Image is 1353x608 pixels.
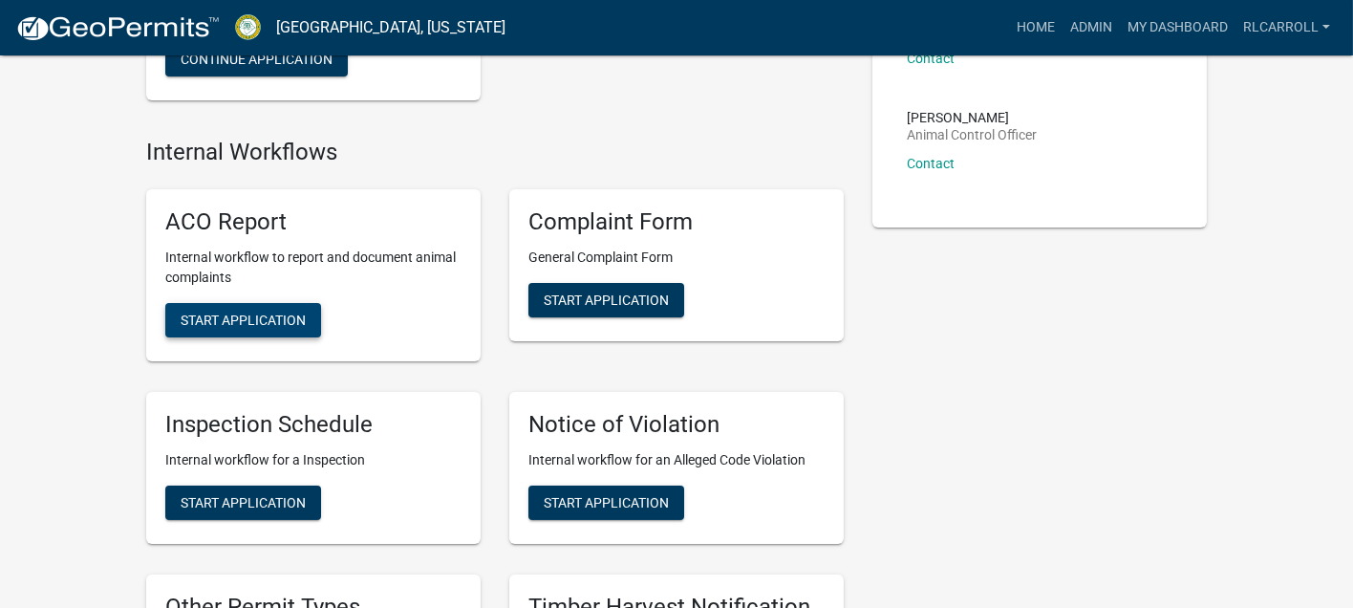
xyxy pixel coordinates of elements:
p: Internal workflow to report and document animal complaints [165,248,462,288]
a: Contact [907,156,955,171]
h5: Complaint Form [528,208,825,236]
button: Start Application [528,283,684,317]
a: Home [1009,10,1063,46]
p: Animal Control Officer [907,128,1037,141]
span: Start Application [544,494,669,510]
button: Start Application [165,486,321,520]
button: Continue Application [165,42,348,76]
a: Contact [907,51,955,66]
span: Start Application [181,313,306,328]
button: Start Application [528,486,684,520]
p: General Complaint Form [528,248,825,268]
h5: ACO Report [165,208,462,236]
p: Internal workflow for a Inspection [165,450,462,470]
h4: Internal Workflows [146,139,844,166]
h5: Inspection Schedule [165,411,462,439]
a: RLcarroll [1235,10,1338,46]
h5: Notice of Violation [528,411,825,439]
a: My Dashboard [1120,10,1235,46]
p: Internal workflow for an Alleged Code Violation [528,450,825,470]
a: Admin [1063,10,1120,46]
img: Crawford County, Georgia [235,14,261,40]
a: [GEOGRAPHIC_DATA], [US_STATE] [276,11,505,44]
p: [PERSON_NAME] [907,111,1037,124]
span: Start Application [181,494,306,510]
button: Start Application [165,303,321,337]
span: Start Application [544,293,669,308]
